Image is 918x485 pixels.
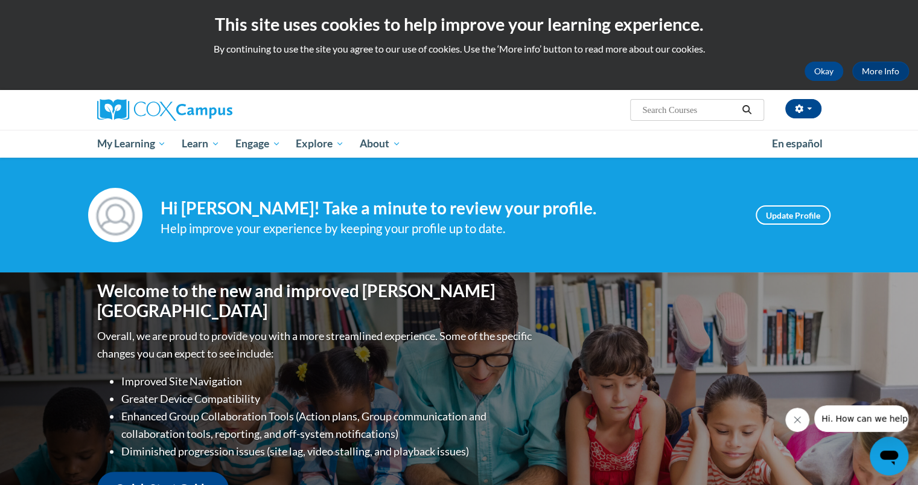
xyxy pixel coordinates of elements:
[89,130,174,158] a: My Learning
[852,62,909,81] a: More Info
[288,130,352,158] a: Explore
[772,137,823,150] span: En español
[79,130,840,158] div: Main menu
[9,42,909,56] p: By continuing to use the site you agree to our use of cookies. Use the ‘More info’ button to read...
[360,137,401,151] span: About
[785,408,809,432] iframe: Close message
[296,137,344,151] span: Explore
[97,281,535,321] h1: Welcome to the new and improved [PERSON_NAME][GEOGRAPHIC_DATA]
[121,373,535,390] li: Improved Site Navigation
[756,205,830,225] a: Update Profile
[805,62,843,81] button: Okay
[228,130,288,158] a: Engage
[161,198,738,219] h4: Hi [PERSON_NAME]! Take a minute to review your profile.
[870,437,908,475] iframe: Button to launch messaging window
[121,443,535,460] li: Diminished progression issues (site lag, video stalling, and playback issues)
[235,137,281,151] span: Engage
[814,405,908,432] iframe: Message from company
[97,327,535,362] p: Overall, we are proud to provide you with a more streamlined experience. Some of the specific cha...
[97,99,327,121] a: Cox Campus
[352,130,409,158] a: About
[121,408,535,443] li: Enhanced Group Collaboration Tools (Action plans, Group communication and collaboration tools, re...
[738,103,756,117] button: Search
[7,8,98,18] span: Hi. How can we help?
[161,219,738,239] div: Help improve your experience by keeping your profile up to date.
[88,188,142,242] img: Profile Image
[9,12,909,36] h2: This site uses cookies to help improve your learning experience.
[182,137,220,151] span: Learn
[97,99,232,121] img: Cox Campus
[121,390,535,408] li: Greater Device Compatibility
[174,130,228,158] a: Learn
[97,137,166,151] span: My Learning
[764,131,830,156] a: En español
[641,103,738,117] input: Search Courses
[785,99,821,118] button: Account Settings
